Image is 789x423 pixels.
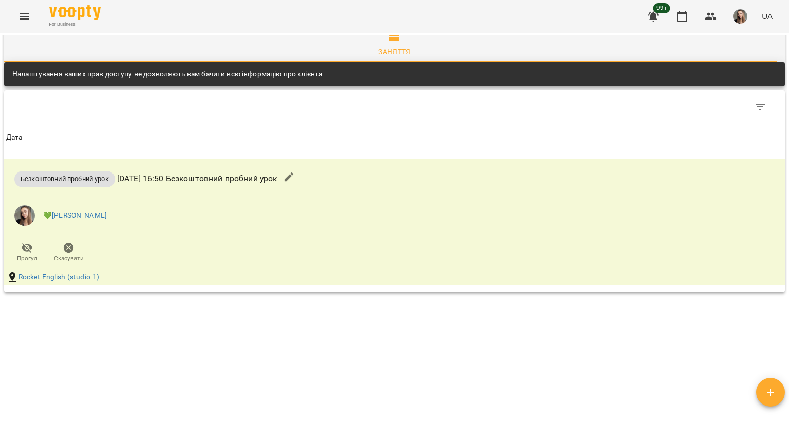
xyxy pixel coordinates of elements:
div: Налаштування ваших прав доступу не дозволяють вам бачити всю інформацію про клієнта [12,65,322,84]
button: Прогул [6,238,48,267]
span: Безкоштовний пробний урок [14,174,115,184]
a: Rocket English (studio-1) [18,272,100,282]
a: 💚[PERSON_NAME] [43,210,107,221]
div: Заняття [378,46,411,58]
img: 6616469b542043e9b9ce361bc48015fd.jpeg [14,205,35,226]
button: Фільтр [748,94,773,119]
span: Прогул [17,254,37,263]
span: 99+ [653,3,670,13]
span: UA [762,11,773,22]
div: Дата [6,131,23,144]
div: Sort [6,131,23,144]
button: UA [758,7,777,26]
div: Table Toolbar [4,90,785,123]
span: For Business [49,21,101,28]
button: Menu [12,4,37,29]
p: [DATE] 16:50 Безкоштовний пробний урок [14,171,277,187]
img: 6616469b542043e9b9ce361bc48015fd.jpeg [733,9,747,24]
img: Voopty Logo [49,5,101,20]
span: Скасувати [54,254,84,263]
span: Дата [6,131,783,144]
button: Скасувати [48,238,89,267]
